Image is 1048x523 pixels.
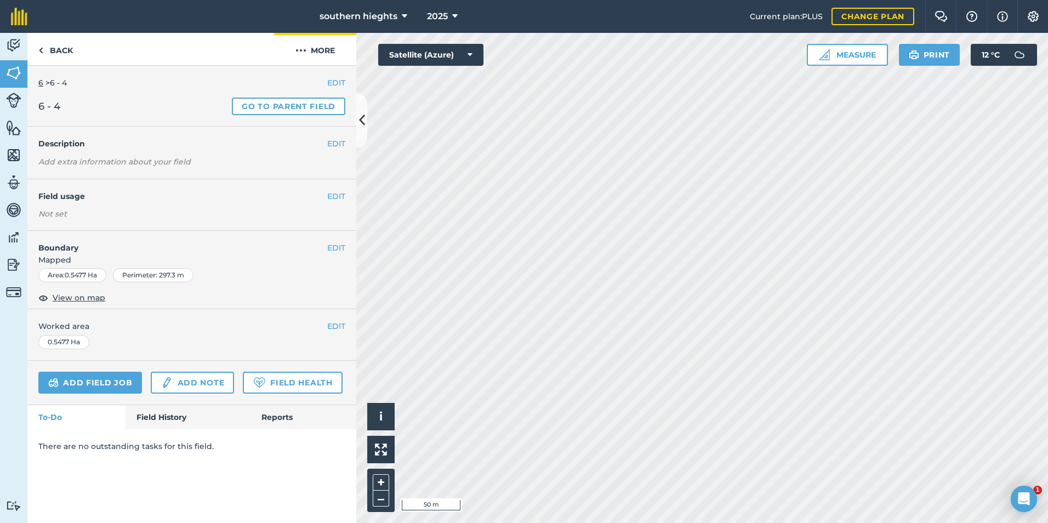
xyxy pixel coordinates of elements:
[982,44,1000,66] span: 12 ° C
[327,320,345,332] button: EDIT
[38,44,43,57] img: svg+xml;base64,PHN2ZyB4bWxucz0iaHR0cDovL3d3dy53My5vcmcvMjAwMC9zdmciIHdpZHRoPSI5IiBoZWlnaHQ9IjI0Ii...
[1033,486,1042,494] span: 1
[6,65,21,81] img: svg+xml;base64,PHN2ZyB4bWxucz0iaHR0cDovL3d3dy53My5vcmcvMjAwMC9zdmciIHdpZHRoPSI1NiIgaGVpZ2h0PSI2MC...
[6,37,21,54] img: svg+xml;base64,PD94bWwgdmVyc2lvbj0iMS4wIiBlbmNvZGluZz0idXRmLTgiPz4KPCEtLSBHZW5lcmF0b3I6IEFkb2JlIE...
[373,491,389,507] button: –
[6,285,21,300] img: svg+xml;base64,PD94bWwgdmVyc2lvbj0iMS4wIiBlbmNvZGluZz0idXRmLTgiPz4KPCEtLSBHZW5lcmF0b3I6IEFkb2JlIE...
[38,78,43,88] a: 6
[320,10,397,23] span: southern hieghts
[274,33,356,65] button: More
[375,444,387,456] img: Four arrows, one pointing top left, one top right, one bottom right and the last bottom left
[1027,11,1040,22] img: A cog icon
[831,8,914,25] a: Change plan
[48,376,59,389] img: svg+xml;base64,PD94bWwgdmVyc2lvbj0iMS4wIiBlbmNvZGluZz0idXRmLTgiPz4KPCEtLSBHZW5lcmF0b3I6IEFkb2JlIE...
[38,268,106,282] div: Area : 0.5477 Ha
[243,372,342,394] a: Field Health
[38,372,142,394] a: Add field job
[38,291,105,304] button: View on map
[819,49,830,60] img: Ruler icon
[6,120,21,136] img: svg+xml;base64,PHN2ZyB4bWxucz0iaHR0cDovL3d3dy53My5vcmcvMjAwMC9zdmciIHdpZHRoPSI1NiIgaGVpZ2h0PSI2MC...
[6,93,21,108] img: svg+xml;base64,PD94bWwgdmVyc2lvbj0iMS4wIiBlbmNvZGluZz0idXRmLTgiPz4KPCEtLSBHZW5lcmF0b3I6IEFkb2JlIE...
[27,231,327,254] h4: Boundary
[327,242,345,254] button: EDIT
[909,48,919,61] img: svg+xml;base64,PHN2ZyB4bWxucz0iaHR0cDovL3d3dy53My5vcmcvMjAwMC9zdmciIHdpZHRoPSIxOSIgaGVpZ2h0PSIyNC...
[6,229,21,246] img: svg+xml;base64,PD94bWwgdmVyc2lvbj0iMS4wIiBlbmNvZGluZz0idXRmLTgiPz4KPCEtLSBHZW5lcmF0b3I6IEFkb2JlIE...
[427,10,448,23] span: 2025
[27,405,126,429] a: To-Do
[38,157,191,167] em: Add extra information about your field
[327,138,345,150] button: EDIT
[807,44,888,66] button: Measure
[161,376,173,389] img: svg+xml;base64,PD94bWwgdmVyc2lvbj0iMS4wIiBlbmNvZGluZz0idXRmLTgiPz4KPCEtLSBHZW5lcmF0b3I6IEFkb2JlIE...
[126,405,250,429] a: Field History
[38,99,60,114] span: 6 - 4
[53,292,105,304] span: View on map
[367,403,395,430] button: i
[6,174,21,191] img: svg+xml;base64,PD94bWwgdmVyc2lvbj0iMS4wIiBlbmNvZGluZz0idXRmLTgiPz4KPCEtLSBHZW5lcmF0b3I6IEFkb2JlIE...
[38,335,89,349] div: 0.5477 Ha
[6,147,21,163] img: svg+xml;base64,PHN2ZyB4bWxucz0iaHR0cDovL3d3dy53My5vcmcvMjAwMC9zdmciIHdpZHRoPSI1NiIgaGVpZ2h0PSI2MC...
[38,208,345,219] div: Not set
[6,202,21,218] img: svg+xml;base64,PD94bWwgdmVyc2lvbj0iMS4wIiBlbmNvZGluZz0idXRmLTgiPz4KPCEtLSBHZW5lcmF0b3I6IEFkb2JlIE...
[379,410,383,423] span: i
[1011,486,1037,512] div: Open Intercom Messenger
[38,190,327,202] h4: Field usage
[38,138,345,150] h4: Description
[232,98,345,115] a: Go to parent field
[11,8,27,25] img: fieldmargin Logo
[327,190,345,202] button: EDIT
[38,291,48,304] img: svg+xml;base64,PHN2ZyB4bWxucz0iaHR0cDovL3d3dy53My5vcmcvMjAwMC9zdmciIHdpZHRoPSIxOCIgaGVpZ2h0PSIyNC...
[295,44,306,57] img: svg+xml;base64,PHN2ZyB4bWxucz0iaHR0cDovL3d3dy53My5vcmcvMjAwMC9zdmciIHdpZHRoPSIyMCIgaGVpZ2h0PSIyNC...
[250,405,356,429] a: Reports
[378,44,483,66] button: Satellite (Azure)
[373,474,389,491] button: +
[899,44,960,66] button: Print
[965,11,978,22] img: A question mark icon
[151,372,234,394] a: Add note
[38,440,345,452] p: There are no outstanding tasks for this field.
[1009,44,1030,66] img: svg+xml;base64,PD94bWwgdmVyc2lvbj0iMS4wIiBlbmNvZGluZz0idXRmLTgiPz4KPCEtLSBHZW5lcmF0b3I6IEFkb2JlIE...
[6,257,21,273] img: svg+xml;base64,PD94bWwgdmVyc2lvbj0iMS4wIiBlbmNvZGluZz0idXRmLTgiPz4KPCEtLSBHZW5lcmF0b3I6IEFkb2JlIE...
[971,44,1037,66] button: 12 °C
[750,10,823,22] span: Current plan : PLUS
[327,77,345,89] button: EDIT
[38,320,345,332] span: Worked area
[113,268,193,282] div: Perimeter : 297.3 m
[27,254,356,266] span: Mapped
[27,33,84,65] a: Back
[6,501,21,511] img: svg+xml;base64,PD94bWwgdmVyc2lvbj0iMS4wIiBlbmNvZGluZz0idXRmLTgiPz4KPCEtLSBHZW5lcmF0b3I6IEFkb2JlIE...
[997,10,1008,23] img: svg+xml;base64,PHN2ZyB4bWxucz0iaHR0cDovL3d3dy53My5vcmcvMjAwMC9zdmciIHdpZHRoPSIxNyIgaGVpZ2h0PSIxNy...
[935,11,948,22] img: Two speech bubbles overlapping with the left bubble in the forefront
[38,77,345,89] div: > 6 - 4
